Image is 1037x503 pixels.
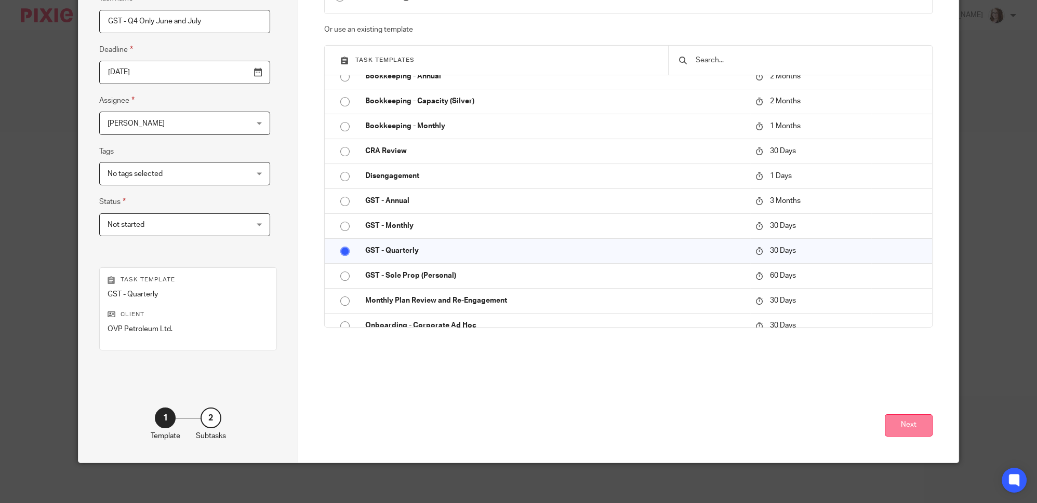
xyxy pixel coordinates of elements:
input: Use the arrow keys to pick a date [99,61,270,84]
span: 30 Days [770,247,796,254]
p: Monthly Plan Review and Re-Engagement [365,295,744,306]
p: GST - Monthly [365,221,744,231]
p: Template [151,431,180,441]
input: Search... [695,55,922,66]
p: Or use an existing template [324,24,933,35]
p: Onboarding - Corporate Ad Hoc [365,320,744,331]
button: Next [885,414,933,437]
span: 2 Months [770,98,801,105]
p: OVP Petroleum Ltd. [108,324,269,334]
span: 1 Days [770,172,792,180]
p: Task template [108,276,269,284]
span: 2 Months [770,73,801,80]
span: Not started [108,221,144,228]
span: 30 Days [770,147,796,155]
p: CRA Review [365,146,744,156]
p: Bookkeeping - Annual [365,71,744,81]
span: [PERSON_NAME] [108,120,165,127]
div: 2 [201,407,221,428]
span: 1 Months [770,123,801,130]
div: 1 [155,407,176,428]
p: GST - Quarterly [365,246,744,256]
label: Deadline [99,44,133,56]
p: GST - Quarterly [108,289,269,300]
span: 30 Days [770,297,796,304]
span: No tags selected [108,170,163,178]
label: Status [99,196,126,208]
p: GST - Sole Prop (Personal) [365,270,744,281]
span: 30 Days [770,322,796,329]
label: Tags [99,146,114,157]
input: Task name [99,10,270,33]
p: Client [108,310,269,319]
span: 60 Days [770,272,796,279]
span: 30 Days [770,222,796,229]
p: Bookkeeping - Capacity (Silver) [365,96,744,106]
p: Bookkeeping - Monthly [365,121,744,131]
p: GST - Annual [365,196,744,206]
span: 3 Months [770,197,801,205]
span: Task templates [355,57,415,63]
p: Disengagement [365,171,744,181]
label: Assignee [99,94,135,106]
p: Subtasks [196,431,226,441]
